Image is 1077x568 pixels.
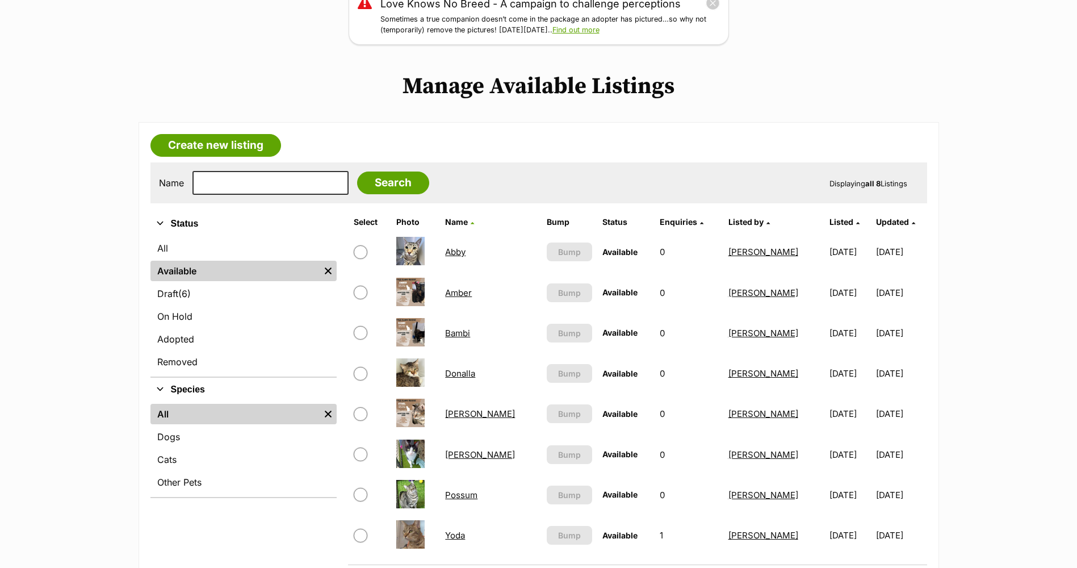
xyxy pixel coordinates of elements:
a: Find out more [552,26,600,34]
span: Available [602,369,638,378]
a: [PERSON_NAME] [728,530,798,541]
a: Updated [876,217,915,227]
td: [DATE] [876,435,926,474]
td: 0 [655,394,722,433]
a: Cats [150,449,337,470]
span: Bump [558,287,581,299]
a: All [150,238,337,258]
a: Abby [445,247,466,257]
button: Bump [547,486,593,504]
a: Donalla [445,368,475,379]
span: Bump [558,529,581,541]
a: All [150,404,320,424]
span: Listed by [728,217,764,227]
a: [PERSON_NAME] [728,408,798,419]
a: Bambi [445,328,470,339]
span: Updated [876,217,909,227]
span: Bump [558,449,581,461]
span: Available [602,490,638,499]
a: [PERSON_NAME] [728,449,798,460]
td: [DATE] [825,232,875,272]
p: Sometimes a true companion doesn’t come in the package an adopter has pictured…so why not (tempor... [380,14,720,36]
button: Bump [547,283,593,302]
a: Remove filter [320,404,337,424]
button: Bump [547,404,593,423]
th: Bump [542,213,597,231]
a: [PERSON_NAME] [445,449,515,460]
span: Available [602,409,638,419]
a: [PERSON_NAME] [728,328,798,339]
a: Adopted [150,329,337,349]
span: Displaying Listings [829,179,907,188]
a: On Hold [150,306,337,327]
div: Status [150,236,337,377]
a: [PERSON_NAME] [728,287,798,298]
a: Name [445,217,474,227]
a: [PERSON_NAME] [728,490,798,500]
span: Bump [558,489,581,501]
span: Name [445,217,468,227]
td: [DATE] [825,354,875,393]
td: [DATE] [825,435,875,474]
a: Other Pets [150,472,337,492]
label: Name [159,178,184,188]
a: Amber [445,287,472,298]
button: Bump [547,364,593,383]
th: Select [349,213,391,231]
span: Bump [558,327,581,339]
th: Status [598,213,654,231]
button: Bump [547,324,593,343]
a: Listed [829,217,860,227]
td: [DATE] [876,516,926,555]
span: translation missing: en.admin.listings.index.attributes.enquiries [660,217,697,227]
td: [DATE] [876,314,926,353]
a: Remove filter [320,261,337,281]
td: [DATE] [876,394,926,433]
img: Possum [396,480,425,508]
a: Removed [150,352,337,372]
td: [DATE] [825,314,875,353]
td: [DATE] [825,394,875,433]
span: (6) [178,287,191,300]
button: Bump [547,243,593,261]
td: 0 [655,435,722,474]
button: Bump [547,445,593,464]
td: 0 [655,232,722,272]
button: Bump [547,526,593,545]
span: Bump [558,408,581,420]
a: [PERSON_NAME] [728,368,798,379]
td: 1 [655,516,722,555]
a: Yoda [445,530,465,541]
div: Species [150,402,337,497]
span: Listed [829,217,853,227]
span: Bump [558,367,581,379]
td: [DATE] [825,516,875,555]
strong: all 8 [865,179,881,188]
button: Species [150,382,337,397]
td: [DATE] [876,354,926,393]
td: [DATE] [825,475,875,515]
a: Enquiries [660,217,703,227]
td: 0 [655,314,722,353]
span: Available [602,247,638,257]
a: Available [150,261,320,281]
a: Possum [445,490,477,500]
a: Draft [150,283,337,304]
td: [DATE] [876,475,926,515]
td: 0 [655,273,722,312]
span: Available [602,328,638,337]
a: [PERSON_NAME] [445,408,515,419]
th: Photo [392,213,439,231]
td: [DATE] [876,273,926,312]
span: Available [602,287,638,297]
button: Status [150,216,337,231]
a: Create new listing [150,134,281,157]
span: Available [602,449,638,459]
td: [DATE] [825,273,875,312]
td: 0 [655,354,722,393]
a: Dogs [150,427,337,447]
input: Search [357,172,429,194]
td: 0 [655,475,722,515]
a: Listed by [728,217,770,227]
span: Available [602,531,638,540]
